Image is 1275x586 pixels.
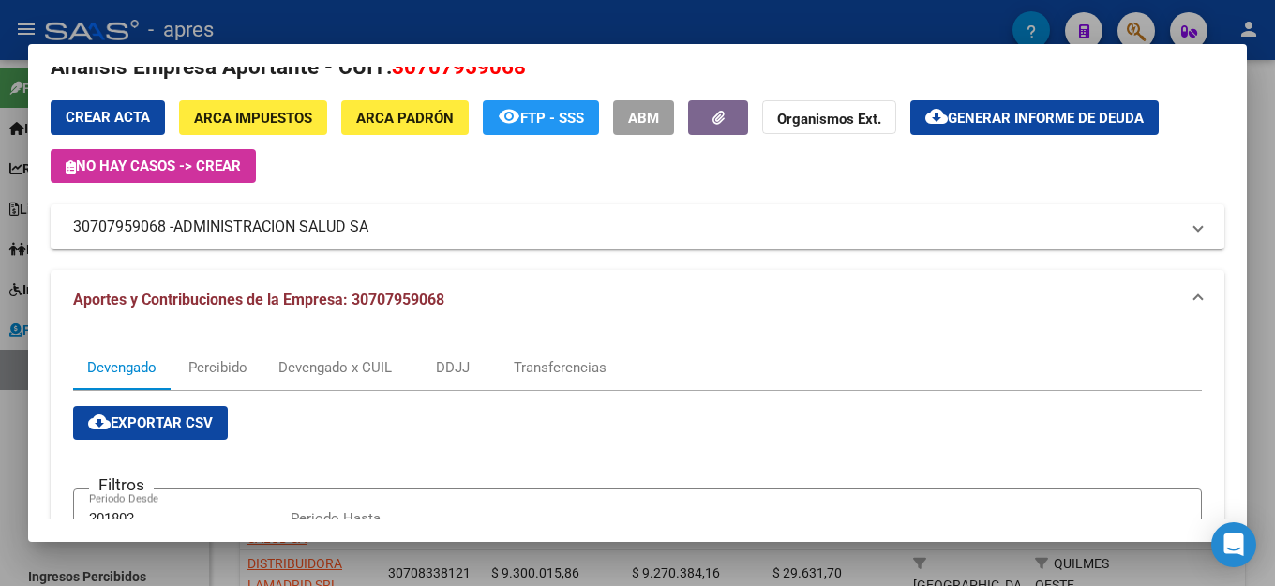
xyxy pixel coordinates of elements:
[89,474,154,495] h3: Filtros
[392,54,526,79] span: 30707959068
[88,411,111,433] mat-icon: cloud_download
[910,100,1159,135] button: Generar informe de deuda
[356,110,454,127] span: ARCA Padrón
[51,149,256,183] button: No hay casos -> Crear
[498,105,520,128] mat-icon: remove_red_eye
[948,110,1144,127] span: Generar informe de deuda
[87,357,157,378] div: Devengado
[341,100,469,135] button: ARCA Padrón
[1211,522,1256,567] div: Open Intercom Messenger
[628,110,659,127] span: ABM
[88,414,213,431] span: Exportar CSV
[73,216,1179,238] mat-panel-title: 30707959068 -
[483,100,599,135] button: FTP - SSS
[73,406,228,440] button: Exportar CSV
[762,100,896,135] button: Organismos Ext.
[66,109,150,126] span: Crear Acta
[173,216,368,238] span: ADMINISTRACION SALUD SA
[514,357,607,378] div: Transferencias
[520,110,584,127] span: FTP - SSS
[613,100,674,135] button: ABM
[73,291,444,308] span: Aportes y Contribuciones de la Empresa: 30707959068
[777,111,881,128] strong: Organismos Ext.
[188,357,247,378] div: Percibido
[51,204,1224,249] mat-expansion-panel-header: 30707959068 -ADMINISTRACION SALUD SA
[194,110,312,127] span: ARCA Impuestos
[51,100,165,135] button: Crear Acta
[278,357,392,378] div: Devengado x CUIL
[66,158,241,174] span: No hay casos -> Crear
[436,357,470,378] div: DDJJ
[51,52,1224,83] h2: Análisis Empresa Aportante - CUIT:
[179,100,327,135] button: ARCA Impuestos
[925,105,948,128] mat-icon: cloud_download
[51,270,1224,330] mat-expansion-panel-header: Aportes y Contribuciones de la Empresa: 30707959068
